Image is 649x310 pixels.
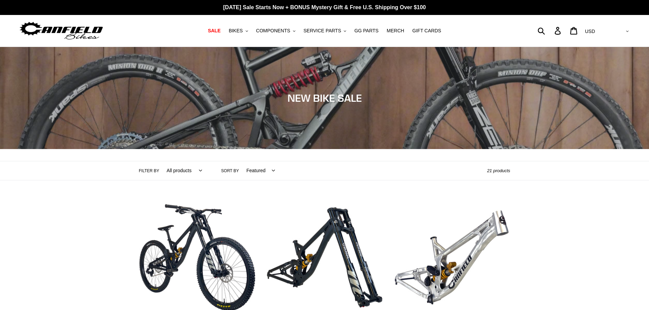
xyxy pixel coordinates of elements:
[19,20,104,42] img: Canfield Bikes
[256,28,290,34] span: COMPONENTS
[221,168,239,174] label: Sort by
[229,28,243,34] span: BIKES
[139,168,159,174] label: Filter by
[387,28,404,34] span: MERCH
[208,28,220,34] span: SALE
[409,26,445,35] a: GIFT CARDS
[487,168,510,173] span: 21 products
[304,28,341,34] span: SERVICE PARTS
[541,23,559,38] input: Search
[253,26,299,35] button: COMPONENTS
[225,26,251,35] button: BIKES
[412,28,441,34] span: GIFT CARDS
[354,28,378,34] span: GG PARTS
[351,26,382,35] a: GG PARTS
[300,26,350,35] button: SERVICE PARTS
[288,92,362,104] span: NEW BIKE SALE
[204,26,224,35] a: SALE
[383,26,407,35] a: MERCH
